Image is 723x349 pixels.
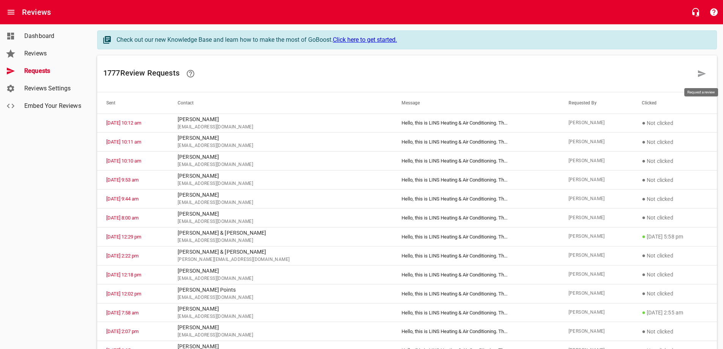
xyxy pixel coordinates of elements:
[642,176,646,183] span: ●
[392,114,559,133] td: Hello, this is LINS Heating & Air Conditioning. Th ...
[178,153,383,161] p: [PERSON_NAME]
[642,308,708,317] p: [DATE] 2:55 am
[642,251,708,260] p: Not clicked
[569,195,624,203] span: [PERSON_NAME]
[569,176,624,184] span: [PERSON_NAME]
[569,252,624,259] span: [PERSON_NAME]
[178,229,383,237] p: [PERSON_NAME] & [PERSON_NAME]
[642,214,646,221] span: ●
[642,327,708,336] p: Not clicked
[642,137,708,147] p: Not clicked
[178,275,383,283] span: [EMAIL_ADDRESS][DOMAIN_NAME]
[97,92,169,114] th: Sent
[178,142,383,150] span: [EMAIL_ADDRESS][DOMAIN_NAME]
[569,138,624,146] span: [PERSON_NAME]
[642,119,646,126] span: ●
[178,256,383,264] span: [PERSON_NAME][EMAIL_ADDRESS][DOMAIN_NAME]
[569,290,624,297] span: [PERSON_NAME]
[642,138,646,145] span: ●
[2,3,20,21] button: Open drawer
[24,49,82,58] span: Reviews
[24,66,82,76] span: Requests
[569,157,624,165] span: [PERSON_NAME]
[103,65,693,83] h6: 1777 Review Request s
[106,120,141,126] a: [DATE] 10:12 am
[642,270,708,279] p: Not clicked
[392,322,559,341] td: Hello, this is LINS Heating & Air Conditioning. Th ...
[106,215,139,221] a: [DATE] 8:00 am
[181,65,200,83] a: Learn how requesting reviews can improve your online presence
[169,92,392,114] th: Contact
[569,271,624,278] span: [PERSON_NAME]
[559,92,633,114] th: Requested By
[178,305,383,313] p: [PERSON_NAME]
[642,290,646,297] span: ●
[642,175,708,185] p: Not clicked
[178,294,383,302] span: [EMAIL_ADDRESS][DOMAIN_NAME]
[106,196,139,202] a: [DATE] 9:44 am
[569,119,624,127] span: [PERSON_NAME]
[178,123,383,131] span: [EMAIL_ADDRESS][DOMAIN_NAME]
[178,286,383,294] p: [PERSON_NAME] Points
[569,214,624,222] span: [PERSON_NAME]
[392,227,559,246] td: Hello, this is LINS Heating & Air Conditioning. Th ...
[178,172,383,180] p: [PERSON_NAME]
[642,271,646,278] span: ●
[392,284,559,303] td: Hello, this is LINS Heating & Air Conditioning. Th ...
[178,237,383,245] span: [EMAIL_ADDRESS][DOMAIN_NAME]
[106,177,139,183] a: [DATE] 9:53 am
[642,156,708,166] p: Not clicked
[178,115,383,123] p: [PERSON_NAME]
[642,233,646,240] span: ●
[178,332,383,339] span: [EMAIL_ADDRESS][DOMAIN_NAME]
[178,199,383,207] span: [EMAIL_ADDRESS][DOMAIN_NAME]
[106,291,141,297] a: [DATE] 12:02 pm
[642,252,646,259] span: ●
[569,328,624,335] span: [PERSON_NAME]
[178,180,383,188] span: [EMAIL_ADDRESS][DOMAIN_NAME]
[642,213,708,222] p: Not clicked
[392,303,559,322] td: Hello, this is LINS Heating & Air Conditioning. Th ...
[106,234,141,240] a: [DATE] 12:29 pm
[106,253,139,259] a: [DATE] 2:22 pm
[24,32,82,41] span: Dashboard
[106,139,141,145] a: [DATE] 10:11 am
[106,310,139,316] a: [DATE] 7:58 am
[392,265,559,284] td: Hello, this is LINS Heating & Air Conditioning. Th ...
[392,152,559,171] td: Hello, this is LINS Heating & Air Conditioning. Th ...
[642,328,646,335] span: ●
[178,134,383,142] p: [PERSON_NAME]
[642,194,708,204] p: Not clicked
[642,289,708,298] p: Not clicked
[705,3,723,21] button: Support Portal
[569,233,624,240] span: [PERSON_NAME]
[392,133,559,152] td: Hello, this is LINS Heating & Air Conditioning. Th ...
[178,191,383,199] p: [PERSON_NAME]
[392,92,559,114] th: Message
[178,210,383,218] p: [PERSON_NAME]
[569,309,624,316] span: [PERSON_NAME]
[24,84,82,93] span: Reviews Settings
[392,208,559,227] td: Hello, this is LINS Heating & Air Conditioning. Th ...
[106,272,141,278] a: [DATE] 12:18 pm
[178,324,383,332] p: [PERSON_NAME]
[642,232,708,241] p: [DATE] 5:58 pm
[178,218,383,226] span: [EMAIL_ADDRESS][DOMAIN_NAME]
[642,195,646,202] span: ●
[178,313,383,321] span: [EMAIL_ADDRESS][DOMAIN_NAME]
[687,3,705,21] button: Live Chat
[22,6,51,18] h6: Reviews
[106,328,139,334] a: [DATE] 2:07 pm
[178,267,383,275] p: [PERSON_NAME]
[642,157,646,164] span: ●
[633,92,717,114] th: Clicked
[642,118,708,128] p: Not clicked
[333,36,397,43] a: Click here to get started.
[106,158,141,164] a: [DATE] 10:10 am
[178,161,383,169] span: [EMAIL_ADDRESS][DOMAIN_NAME]
[178,248,383,256] p: [PERSON_NAME] & [PERSON_NAME]
[392,171,559,190] td: Hello, this is LINS Heating & Air Conditioning. Th ...
[392,190,559,208] td: Hello, this is LINS Heating & Air Conditioning. Th ...
[642,309,646,316] span: ●
[117,35,709,44] div: Check out our new Knowledge Base and learn how to make the most of GoBoost.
